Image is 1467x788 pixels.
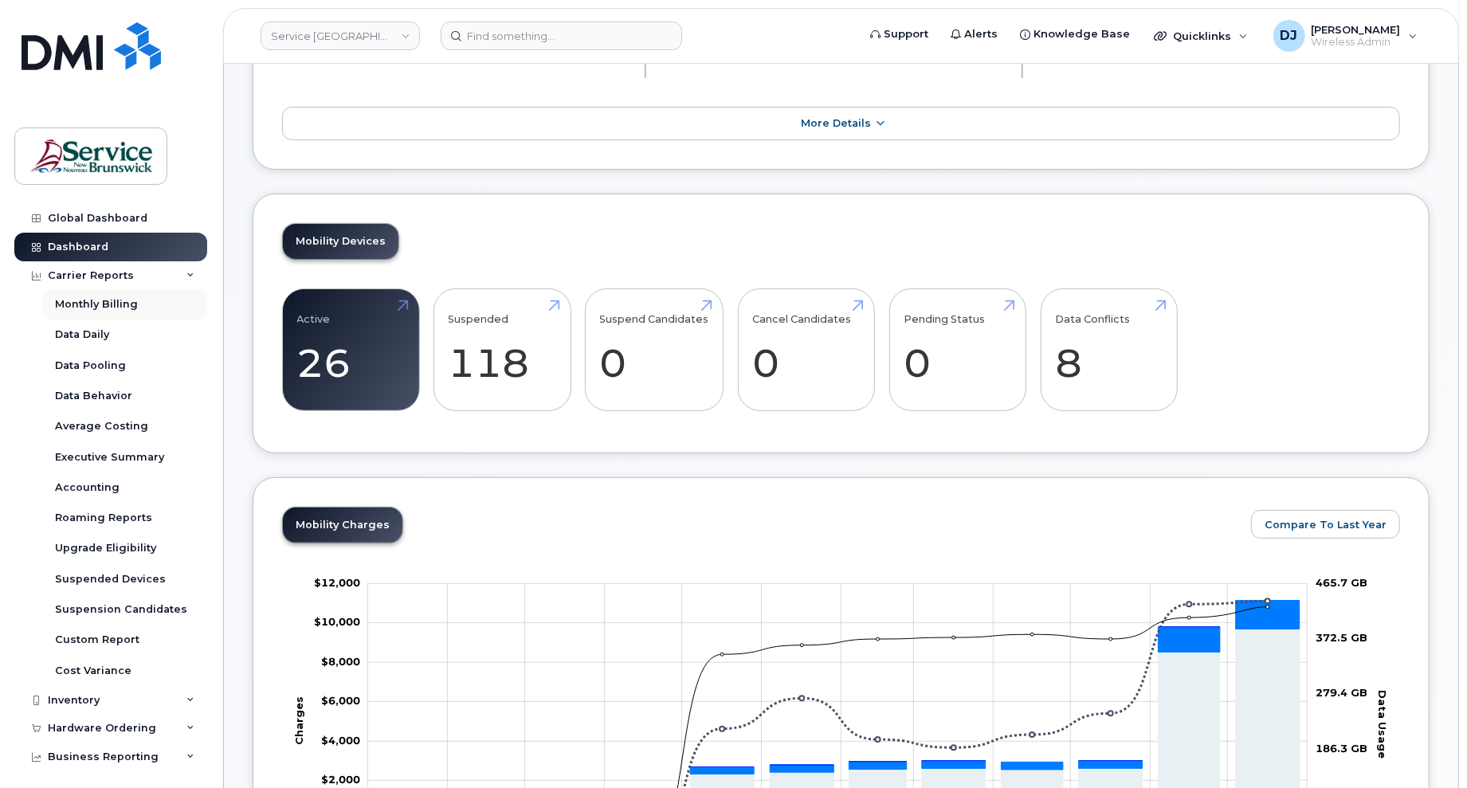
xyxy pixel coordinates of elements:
[1143,20,1259,52] div: Quicklinks
[1281,26,1298,45] span: DJ
[283,508,402,543] a: Mobility Charges
[261,22,420,50] a: Service New Brunswick (SNB)
[964,26,998,42] span: Alerts
[1173,29,1231,42] span: Quicklinks
[1265,517,1387,532] span: Compare To Last Year
[752,297,860,402] a: Cancel Candidates 0
[1376,690,1389,759] tspan: Data Usage
[1316,576,1367,589] tspan: 465.7 GB
[321,694,360,707] g: $0
[449,297,556,402] a: Suspended 118
[1262,20,1429,52] div: Debby Jackson
[859,18,939,50] a: Support
[441,22,682,50] input: Find something...
[314,576,360,589] g: $0
[321,655,360,668] g: $0
[297,297,405,402] a: Active 26
[884,26,928,42] span: Support
[1316,687,1367,700] tspan: 279.4 GB
[1316,631,1367,644] tspan: 372.5 GB
[321,694,360,707] tspan: $6,000
[600,297,709,402] a: Suspend Candidates 0
[292,696,304,745] tspan: Charges
[321,734,360,747] g: $0
[904,297,1011,402] a: Pending Status 0
[1055,297,1163,402] a: Data Conflicts 8
[321,773,360,786] tspan: $2,000
[314,616,360,629] tspan: $10,000
[1312,23,1401,36] span: [PERSON_NAME]
[321,655,360,668] tspan: $8,000
[1312,36,1401,49] span: Wireless Admin
[1251,510,1400,539] button: Compare To Last Year
[1316,742,1367,755] tspan: 186.3 GB
[314,616,360,629] g: $0
[1009,18,1141,50] a: Knowledge Base
[283,224,398,259] a: Mobility Devices
[939,18,1009,50] a: Alerts
[1034,26,1130,42] span: Knowledge Base
[321,734,360,747] tspan: $4,000
[321,773,360,786] g: $0
[314,576,360,589] tspan: $12,000
[801,117,871,129] span: More Details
